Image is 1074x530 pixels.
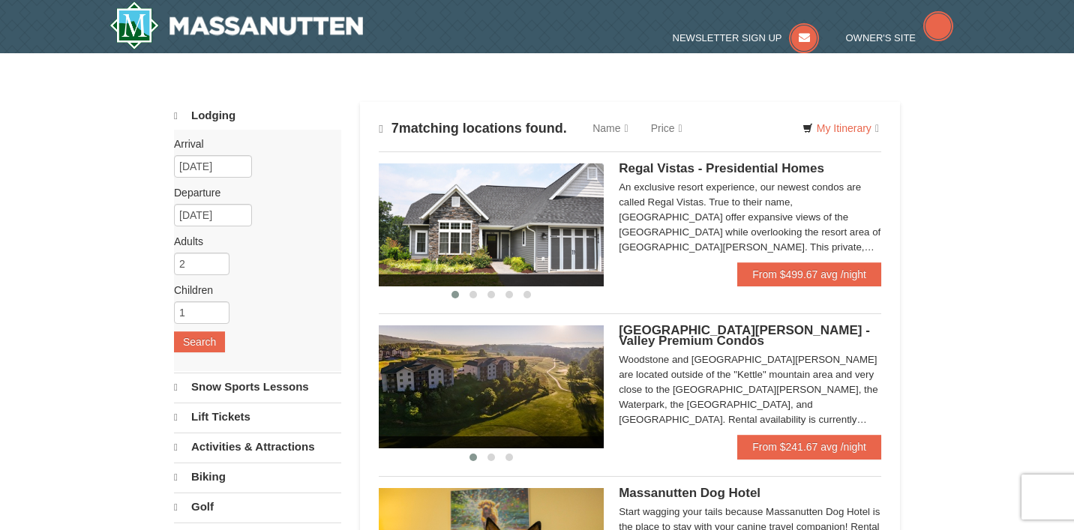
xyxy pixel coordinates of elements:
[109,1,363,49] img: Massanutten Resort Logo
[581,113,639,143] a: Name
[174,433,341,461] a: Activities & Attractions
[174,234,330,249] label: Adults
[174,463,341,491] a: Biking
[673,32,782,43] span: Newsletter Sign Up
[174,403,341,431] a: Lift Tickets
[174,102,341,130] a: Lodging
[174,493,341,521] a: Golf
[737,262,881,286] a: From $499.67 avg /night
[174,331,225,352] button: Search
[174,185,330,200] label: Departure
[673,32,820,43] a: Newsletter Sign Up
[793,117,889,139] a: My Itinerary
[619,323,870,348] span: [GEOGRAPHIC_DATA][PERSON_NAME] - Valley Premium Condos
[619,180,881,255] div: An exclusive resort experience, our newest condos are called Regal Vistas. True to their name, [G...
[640,113,694,143] a: Price
[846,32,916,43] span: Owner's Site
[619,161,824,175] span: Regal Vistas - Presidential Homes
[737,435,881,459] a: From $241.67 avg /night
[174,283,330,298] label: Children
[174,373,341,401] a: Snow Sports Lessons
[174,136,330,151] label: Arrival
[109,1,363,49] a: Massanutten Resort
[619,486,760,500] span: Massanutten Dog Hotel
[846,32,954,43] a: Owner's Site
[619,352,881,427] div: Woodstone and [GEOGRAPHIC_DATA][PERSON_NAME] are located outside of the "Kettle" mountain area an...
